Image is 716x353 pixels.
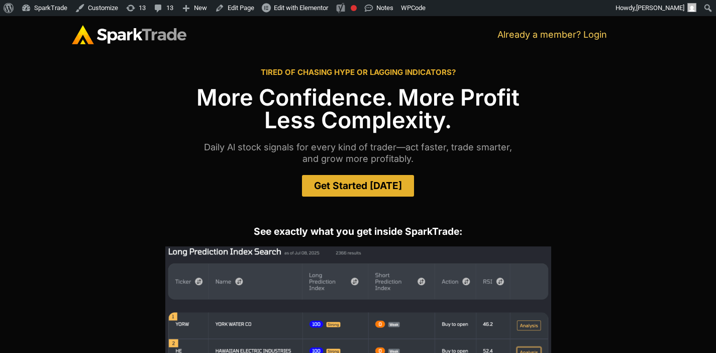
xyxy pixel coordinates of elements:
span: Get Started [DATE] [314,181,402,191]
h2: See exactly what you get inside SparkTrade: [72,227,645,236]
a: Already a member? Login [497,29,607,40]
h2: TIRED OF CHASING HYPE OR LAGGING INDICATORS? [72,68,645,76]
p: Daily Al stock signals for every kind of trader—act faster, trade smarter, and grow more profitably. [72,141,645,165]
h1: More Confidence. More Profit Less Complexity. [72,86,645,131]
div: Focus keyphrase not set [351,5,357,11]
span: Edit with Elementor [274,4,328,12]
a: Get Started [DATE] [302,175,414,197]
span: [PERSON_NAME] [636,4,684,12]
